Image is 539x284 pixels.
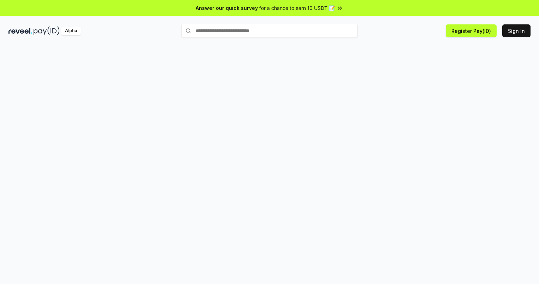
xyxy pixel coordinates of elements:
[8,27,32,35] img: reveel_dark
[446,24,497,37] button: Register Pay(ID)
[196,4,258,12] span: Answer our quick survey
[502,24,531,37] button: Sign In
[61,27,81,35] div: Alpha
[34,27,60,35] img: pay_id
[259,4,335,12] span: for a chance to earn 10 USDT 📝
